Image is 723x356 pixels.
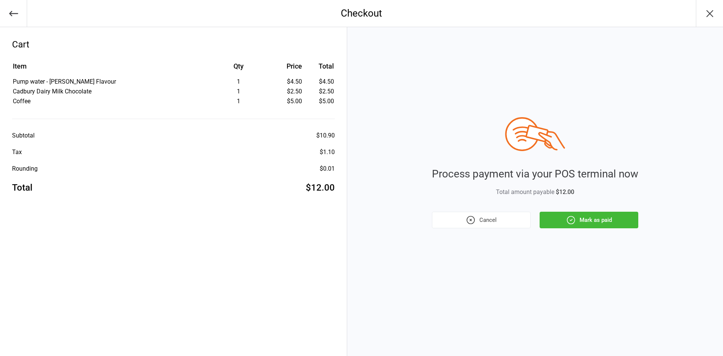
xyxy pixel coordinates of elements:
[320,148,335,157] div: $1.10
[540,212,638,228] button: Mark as paid
[306,181,335,194] div: $12.00
[271,61,302,71] div: Price
[432,212,531,228] button: Cancel
[305,77,334,86] td: $4.50
[12,164,38,173] div: Rounding
[13,61,206,76] th: Item
[271,87,302,96] div: $2.50
[305,87,334,96] td: $2.50
[207,97,270,106] div: 1
[271,97,302,106] div: $5.00
[13,78,116,85] span: Pump water - [PERSON_NAME] Flavour
[207,87,270,96] div: 1
[13,88,92,95] span: Cadbury Dairy Milk Chocolate
[316,131,335,140] div: $10.90
[432,188,638,197] div: Total amount payable
[207,61,270,76] th: Qty
[13,98,31,105] span: Coffee
[556,188,574,196] span: $12.00
[305,97,334,106] td: $5.00
[305,61,334,76] th: Total
[12,148,22,157] div: Tax
[432,166,638,182] div: Process payment via your POS terminal now
[271,77,302,86] div: $4.50
[12,38,335,51] div: Cart
[320,164,335,173] div: $0.01
[207,77,270,86] div: 1
[12,131,35,140] div: Subtotal
[12,181,32,194] div: Total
